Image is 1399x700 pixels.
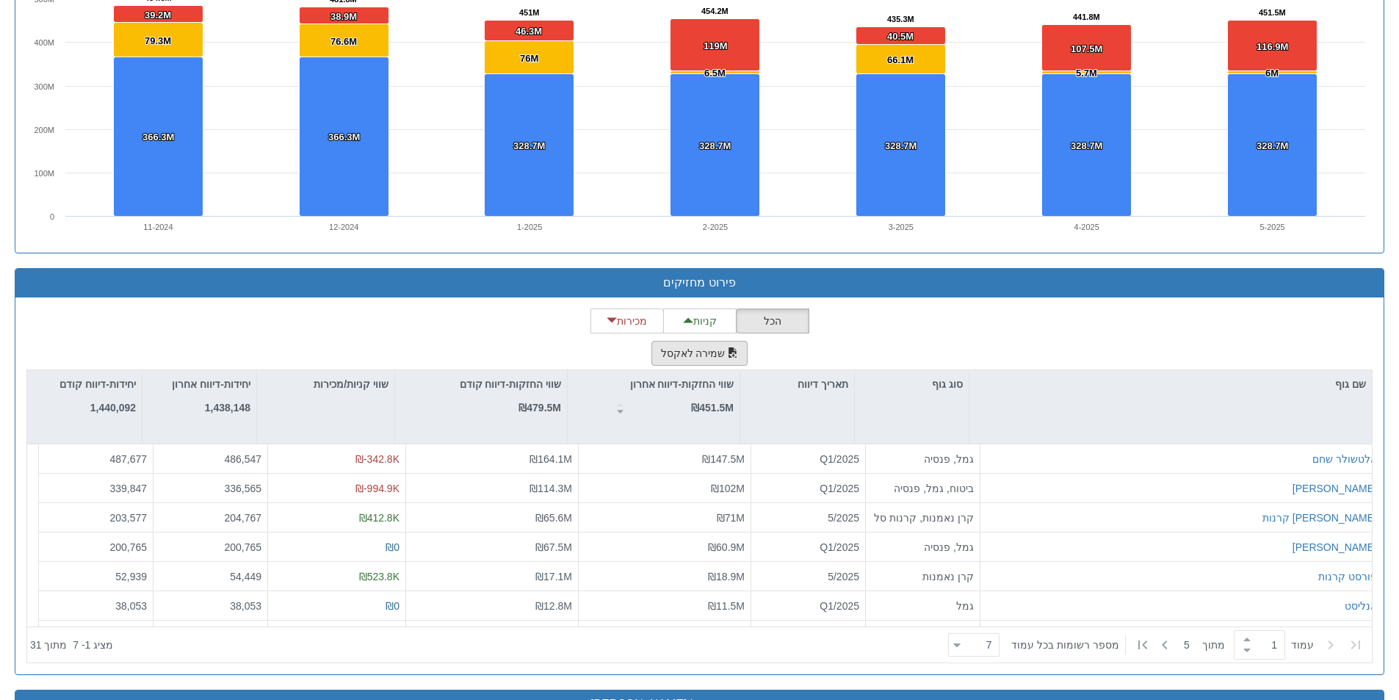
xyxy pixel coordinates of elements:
text: 100M [34,169,54,178]
div: 52,939 [45,569,147,583]
div: 204,767 [159,510,261,524]
span: ₪0 [386,541,400,552]
div: 54,449 [159,569,261,583]
div: 5/2025 [757,569,859,583]
text: 200M [34,126,54,134]
tspan: 328.7M [1071,140,1102,151]
tspan: 76M [520,53,538,64]
h3: פירוט מחזיקים [26,276,1373,289]
tspan: 38.9M [330,11,357,22]
button: פורסט קרנות [1318,569,1377,583]
button: מכירות [590,308,664,333]
text: 2-2025 [703,223,728,231]
button: אלטשולר שחם [1312,452,1377,466]
text: 12-2024 [329,223,358,231]
div: Q1/2025 [757,539,859,554]
span: ₪67.5M [535,541,572,552]
div: 5/2025 [757,510,859,524]
div: ‏ מתוך [942,629,1369,661]
span: ₪-994.9K [355,482,400,494]
text: 300M [34,82,54,91]
tspan: 454.2M [701,7,729,15]
tspan: 435.3M [887,15,914,24]
text: 11-2024 [143,223,173,231]
span: 5 [1184,638,1202,652]
tspan: 40.5M [887,31,914,42]
button: [PERSON_NAME] [1293,539,1377,554]
p: יחידות-דיווח אחרון [172,376,250,392]
span: ₪523.8K [359,570,400,582]
div: תאריך דיווח [740,370,854,398]
div: גמל, פנסיה [872,452,974,466]
span: ₪114.3M [529,482,572,494]
span: ₪60.9M [708,541,745,552]
div: שווי קניות/מכירות [257,370,394,398]
span: ₪71M [717,511,745,523]
text: 400M [34,38,54,47]
div: Q1/2025 [757,480,859,495]
tspan: 328.7M [513,140,545,151]
span: ₪12.8M [535,599,572,611]
strong: 1,438,148 [205,402,250,414]
tspan: 76.6M [330,36,357,47]
tspan: 66.1M [887,54,914,65]
text: 4-2025 [1074,223,1099,231]
tspan: 46.3M [516,26,542,37]
div: 486,547 [159,452,261,466]
span: ‏מספר רשומות בכל עמוד [1011,638,1119,652]
tspan: 39.2M [145,10,171,21]
div: 38,053 [45,598,147,613]
span: ₪17.1M [535,570,572,582]
div: [PERSON_NAME] קרנות [1262,510,1377,524]
span: ₪102M [711,482,745,494]
p: שווי החזקות-דיווח אחרון [630,376,734,392]
span: ‏עמוד [1291,638,1314,652]
div: Q1/2025 [757,452,859,466]
p: שווי החזקות-דיווח קודם [460,376,561,392]
div: קרן נאמנות, קרנות סל [872,510,974,524]
span: ₪164.1M [529,453,572,465]
div: גמל [872,598,974,613]
div: סוג גוף [855,370,969,398]
tspan: 451M [519,8,540,17]
tspan: 441.8M [1073,12,1100,21]
strong: 1,440,092 [90,402,136,414]
text: 3-2025 [889,223,914,231]
div: קרן נאמנות [872,569,974,583]
button: [PERSON_NAME] [1293,480,1377,495]
span: ₪-342.8K [355,453,400,465]
button: אנליסט [1345,598,1377,613]
div: ביטוח, גמל, פנסיה [872,480,974,495]
span: ₪0 [386,599,400,611]
span: ₪412.8K [359,511,400,523]
div: 487,677 [45,452,147,466]
div: ‏מציג 1 - 7 ‏ מתוך 31 [30,629,113,661]
span: ₪18.9M [708,570,745,582]
p: יחידות-דיווח קודם [59,376,136,392]
tspan: 119M [704,40,728,51]
tspan: 5.7M [1076,68,1097,79]
div: 38,053 [159,598,261,613]
strong: ₪479.5M [518,402,561,414]
button: קניות [663,308,737,333]
div: גמל, פנסיה [872,539,974,554]
div: 336,565 [159,480,261,495]
div: Q1/2025 [757,598,859,613]
button: הכל [736,308,809,333]
strong: ₪451.5M [691,402,734,414]
div: 200,765 [45,539,147,554]
tspan: 6.5M [704,68,726,79]
tspan: 451.5M [1259,8,1286,17]
tspan: 328.7M [699,140,731,151]
div: 200,765 [159,539,261,554]
span: ₪65.6M [535,511,572,523]
tspan: 79.3M [145,35,171,46]
span: ₪147.5M [702,453,745,465]
tspan: 107.5M [1071,43,1102,54]
text: 5-2025 [1259,223,1284,231]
